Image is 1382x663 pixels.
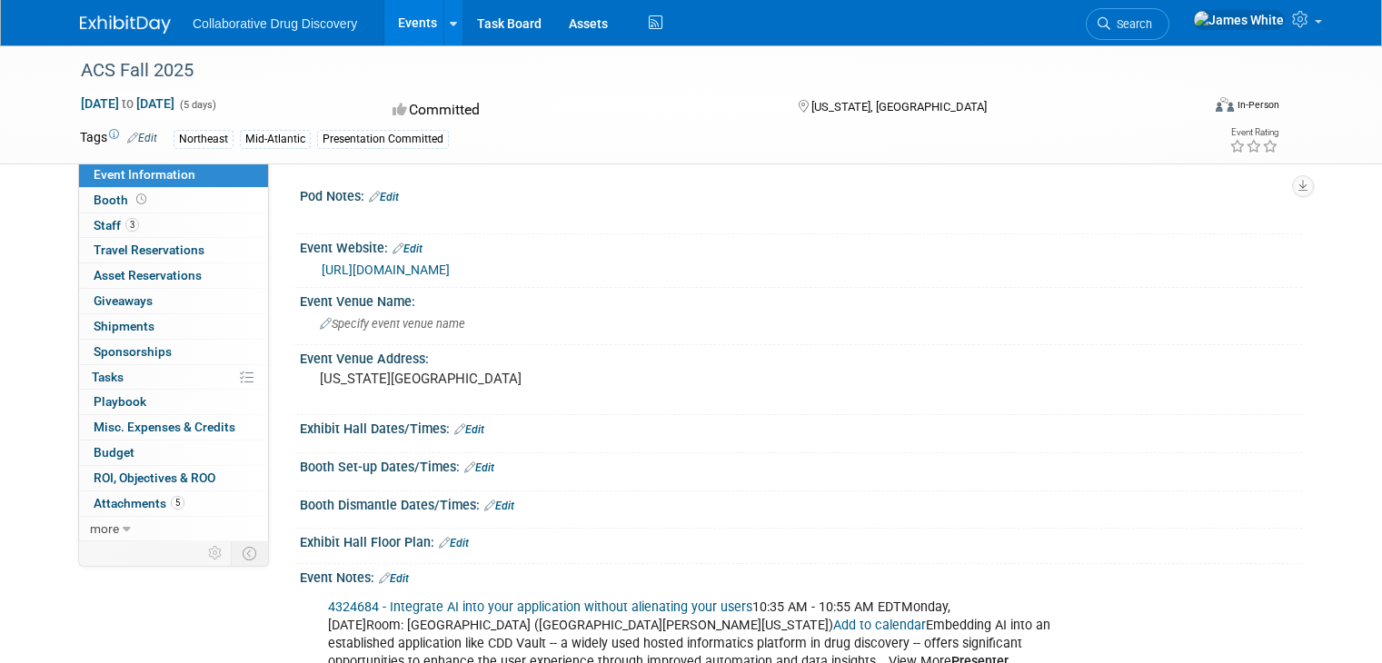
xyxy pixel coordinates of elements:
[300,415,1302,439] div: Exhibit Hall Dates/Times:
[328,599,752,615] a: 4324684 - Integrate AI into your application without alienating your users
[320,317,465,331] span: Specify event venue name
[1237,98,1279,112] div: In-Person
[94,167,195,182] span: Event Information
[387,94,769,126] div: Committed
[79,188,268,213] a: Booth
[79,440,268,465] a: Budget
[79,314,268,339] a: Shipments
[79,289,268,313] a: Giveaways
[484,500,514,512] a: Edit
[92,370,124,384] span: Tasks
[322,262,450,277] a: [URL][DOMAIN_NAME]
[75,54,1178,87] div: ACS Fall 2025
[1193,10,1285,30] img: James White
[79,365,268,390] a: Tasks
[300,564,1302,588] div: Event Notes:
[174,130,234,149] div: Northeast
[127,132,157,144] a: Edit
[811,100,987,114] span: [US_STATE], [GEOGRAPHIC_DATA]
[300,183,1302,206] div: Pod Notes:
[317,130,449,149] div: Presentation Committed
[125,218,139,232] span: 3
[94,445,134,460] span: Budget
[94,293,153,308] span: Giveaways
[464,461,494,474] a: Edit
[79,415,268,440] a: Misc. Expenses & Credits
[94,344,172,359] span: Sponsorships
[94,420,235,434] span: Misc. Expenses & Credits
[80,15,171,34] img: ExhibitDay
[94,242,204,257] span: Travel Reservations
[1102,94,1279,122] div: Event Format
[454,423,484,436] a: Edit
[300,491,1302,515] div: Booth Dismantle Dates/Times:
[90,521,119,536] span: more
[79,390,268,414] a: Playbook
[300,345,1302,368] div: Event Venue Address:
[1216,97,1234,112] img: Format-Inperson.png
[133,193,150,206] span: Booth not reserved yet
[369,191,399,203] a: Edit
[171,496,184,510] span: 5
[79,238,268,262] a: Travel Reservations
[79,340,268,364] a: Sponsorships
[1110,17,1152,31] span: Search
[379,572,409,585] a: Edit
[200,541,232,565] td: Personalize Event Tab Strip
[94,394,146,409] span: Playbook
[94,268,202,282] span: Asset Reservations
[79,517,268,541] a: more
[94,218,139,233] span: Staff
[240,130,311,149] div: Mid-Atlantic
[79,213,268,238] a: Staff3
[232,541,269,565] td: Toggle Event Tabs
[300,288,1302,311] div: Event Venue Name:
[300,529,1302,552] div: Exhibit Hall Floor Plan:
[94,319,154,333] span: Shipments
[79,466,268,490] a: ROI, Objectives & ROO
[178,99,216,111] span: (5 days)
[94,496,184,510] span: Attachments
[300,234,1302,258] div: Event Website:
[79,491,268,516] a: Attachments5
[1086,8,1169,40] a: Search
[80,95,175,112] span: [DATE] [DATE]
[80,128,157,149] td: Tags
[119,96,136,111] span: to
[193,16,357,31] span: Collaborative Drug Discovery
[79,163,268,187] a: Event Information
[833,618,926,633] a: Add to calendar
[1229,128,1278,137] div: Event Rating
[393,242,423,255] a: Edit
[79,263,268,288] a: Asset Reservations
[94,470,215,485] span: ROI, Objectives & ROO
[300,453,1302,477] div: Booth Set-up Dates/Times:
[439,537,469,549] a: Edit
[320,371,698,387] pre: [US_STATE][GEOGRAPHIC_DATA]
[94,193,150,207] span: Booth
